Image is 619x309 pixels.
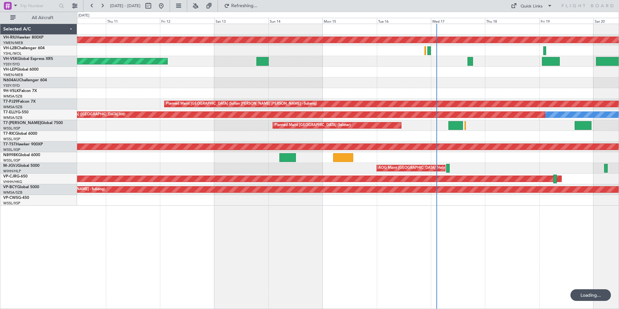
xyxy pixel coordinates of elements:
[3,36,43,40] a: VH-RIUHawker 800XP
[268,18,322,24] div: Sun 14
[78,13,89,18] div: [DATE]
[3,105,22,109] a: WMSA/SZB
[322,18,377,24] div: Mon 15
[508,1,556,11] button: Quick Links
[3,185,39,189] a: VP-BCYGlobal 5000
[3,153,40,157] a: N8998KGlobal 6000
[3,132,15,136] span: T7-RIC
[3,175,28,178] a: VP-CJRG-650
[3,100,36,104] a: T7-PJ29Falcon 7X
[3,201,20,206] a: WSSL/XSP
[377,18,431,24] div: Tue 16
[3,132,37,136] a: T7-RICGlobal 6000
[3,126,20,131] a: WSSL/XSP
[3,68,39,72] a: VH-LEPGlobal 6000
[231,4,258,8] span: Refreshing...
[3,100,18,104] span: T7-PJ29
[275,120,351,130] div: Planned Maint [GEOGRAPHIC_DATA] (Seletar)
[3,196,18,200] span: VP-CWS
[3,153,18,157] span: N8998K
[17,16,68,20] span: All Aircraft
[3,78,19,82] span: N604AU
[3,115,22,120] a: WMSA/SZB
[106,18,160,24] div: Thu 11
[3,121,41,125] span: T7-[PERSON_NAME]
[160,18,214,24] div: Fri 12
[3,40,23,45] a: YMEN/MEB
[3,185,17,189] span: VP-BCY
[214,18,268,24] div: Sat 13
[3,110,28,114] a: T7-ELLYG-550
[3,57,53,61] a: VH-VSKGlobal Express XRS
[110,3,141,9] span: [DATE] - [DATE]
[3,179,22,184] a: VHHH/HKG
[3,143,16,146] span: T7-TST
[485,18,539,24] div: Thu 18
[3,62,20,67] a: YSSY/SYD
[3,83,20,88] a: YSSY/SYD
[3,164,17,168] span: M-JGVJ
[166,99,317,109] div: Planned Maint [GEOGRAPHIC_DATA] (Sultan [PERSON_NAME] [PERSON_NAME] - Subang)
[539,18,593,24] div: Fri 19
[431,18,485,24] div: Wed 17
[3,121,63,125] a: T7-[PERSON_NAME]Global 7500
[3,137,20,142] a: WSSL/XSP
[3,46,17,50] span: VH-L2B
[3,51,22,56] a: YSHL/WOL
[3,196,29,200] a: VP-CWSG-450
[3,158,20,163] a: WSSL/XSP
[378,163,454,173] div: AOG Maint [GEOGRAPHIC_DATA] (Halim Intl)
[3,46,45,50] a: VH-L2BChallenger 604
[3,68,17,72] span: VH-LEP
[3,169,21,174] a: WIHH/HLP
[3,78,47,82] a: N604AUChallenger 604
[3,143,43,146] a: T7-TSTHawker 900XP
[3,164,39,168] a: M-JGVJGlobal 5000
[3,147,20,152] a: WSSL/XSP
[52,18,106,24] div: Wed 10
[3,89,37,93] a: 9H-VSLKFalcon 7X
[521,3,543,10] div: Quick Links
[7,13,70,23] button: All Aircraft
[221,1,260,11] button: Refreshing...
[3,36,17,40] span: VH-RIU
[3,190,22,195] a: WMSA/SZB
[3,94,22,99] a: WMSA/SZB
[3,110,17,114] span: T7-ELLY
[20,1,57,11] input: Trip Number
[3,89,19,93] span: 9H-VSLK
[3,57,17,61] span: VH-VSK
[570,289,611,301] div: Loading...
[3,73,23,77] a: YMEN/MEB
[3,175,17,178] span: VP-CJR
